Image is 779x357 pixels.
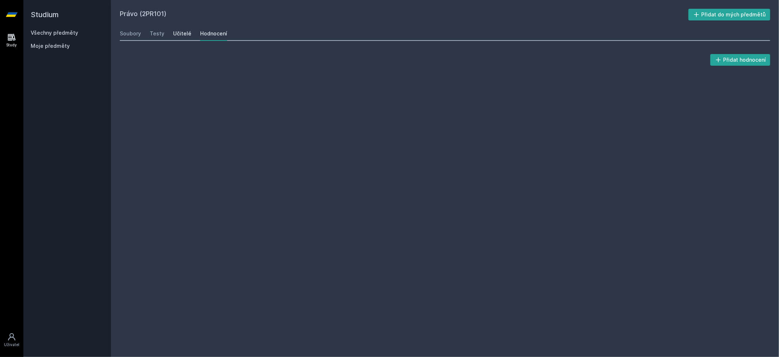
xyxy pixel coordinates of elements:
button: Přidat do mých předmětů [688,9,771,20]
div: Hodnocení [200,30,227,37]
a: Hodnocení [200,26,227,41]
a: Učitelé [173,26,191,41]
a: Testy [150,26,164,41]
div: Učitelé [173,30,191,37]
div: Uživatel [4,342,19,348]
a: Všechny předměty [31,30,78,36]
span: Moje předměty [31,42,70,50]
div: Testy [150,30,164,37]
div: Study [7,42,17,48]
div: Soubory [120,30,141,37]
button: Přidat hodnocení [710,54,771,66]
h2: Právo (2PR101) [120,9,688,20]
a: Soubory [120,26,141,41]
a: Study [1,29,22,51]
a: Uživatel [1,329,22,351]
